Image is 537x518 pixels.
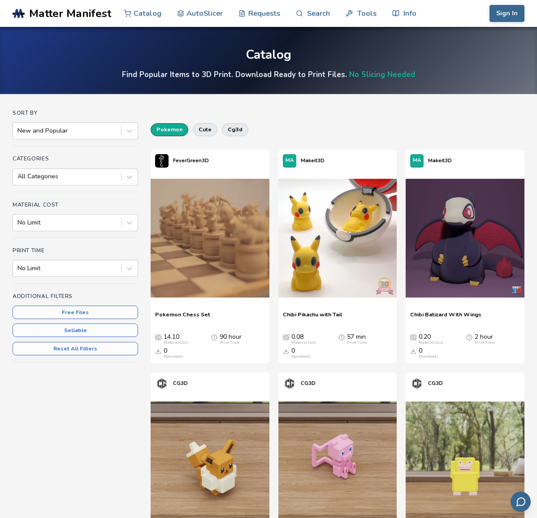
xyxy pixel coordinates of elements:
[17,219,19,226] input: No Limit
[347,341,367,345] div: Print Time
[13,306,138,319] button: Free Files
[511,492,531,512] button: Send feedback via email
[475,333,494,345] div: 2 hour
[155,311,210,324] a: Pokemon Chess Set
[13,324,138,337] button: Sellable
[283,311,342,324] a: Chibi Pikachu with Tail
[17,265,19,272] input: No Limit
[283,347,289,354] span: Downloads
[428,156,452,165] p: Makeit3D
[155,377,169,390] img: CG3D's profile
[151,150,213,172] a: FeverGreen3D's profileFeverGreen3D
[291,347,311,359] div: 0
[406,372,447,395] a: CG3D's profileCG3D
[291,341,316,345] div: Material Cost
[155,154,169,168] img: FeverGreen3D's profile
[164,333,188,345] div: 14.10
[419,347,438,359] div: 0
[173,379,188,388] p: CG3D
[349,69,415,80] a: No Slicing Needed
[489,5,524,22] button: Sign In
[278,150,329,172] a: MAMakeit3D
[419,341,443,345] div: Material Cost
[29,7,111,20] span: Matter Manifest
[301,379,316,388] p: CG3D
[428,379,443,388] p: CG3D
[283,333,289,341] span: Average Cost
[155,333,161,341] span: Average Cost
[151,372,192,395] a: CG3D's profileCG3D
[13,293,138,299] h4: Additional Filters
[410,347,416,354] span: Downloads
[122,69,415,80] h4: Find Popular Items to 3D Print. Download Ready to Print Files.
[164,347,183,359] div: 0
[17,173,19,180] input: All Categories
[286,158,294,164] span: MA
[173,156,209,165] p: FeverGreen3D
[406,150,456,172] a: MAMakeit3D
[211,333,217,341] span: Average Print Time
[222,123,248,136] button: cg3d
[155,347,161,354] span: Downloads
[475,341,494,345] div: Print Time
[17,127,19,134] input: New and Popular
[413,158,421,164] span: MA
[410,377,424,390] img: CG3D's profile
[283,377,296,390] img: CG3D's profile
[13,155,138,162] h4: Categories
[338,333,345,341] span: Average Print Time
[13,110,138,116] h4: Sort By
[164,341,188,345] div: Material Cost
[151,123,188,136] button: pokemon
[278,372,320,395] a: CG3D's profileCG3D
[419,333,443,345] div: 0.20
[410,311,481,324] a: Chibi Batizard With Wings
[291,354,311,359] div: Downloads
[220,333,242,345] div: 90 hour
[220,341,239,345] div: Print Time
[291,333,316,345] div: 0.08
[466,333,472,341] span: Average Print Time
[13,202,138,208] h4: Material Cost
[246,48,291,62] div: Catalog
[164,354,183,359] div: Downloads
[193,123,217,136] button: cute
[301,156,325,165] p: Makeit3D
[419,354,438,359] div: Downloads
[13,247,138,254] h4: Print Time
[13,342,138,355] button: Reset All Filters
[410,333,416,341] span: Average Cost
[347,333,367,345] div: 57 min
